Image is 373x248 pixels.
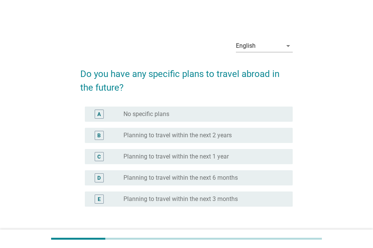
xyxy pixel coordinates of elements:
[284,41,293,50] i: arrow_drop_down
[123,174,238,182] label: Planning to travel within the next 6 months
[98,195,101,203] div: E
[123,132,232,139] label: Planning to travel within the next 2 years
[123,110,169,118] label: No specific plans
[97,131,101,139] div: B
[97,152,101,160] div: C
[80,60,293,94] h2: Do you have any specific plans to travel abroad in the future?
[236,42,256,49] div: English
[97,110,101,118] div: A
[123,153,229,160] label: Planning to travel within the next 1 year
[123,195,238,203] label: Planning to travel within the next 3 months
[97,174,101,182] div: D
